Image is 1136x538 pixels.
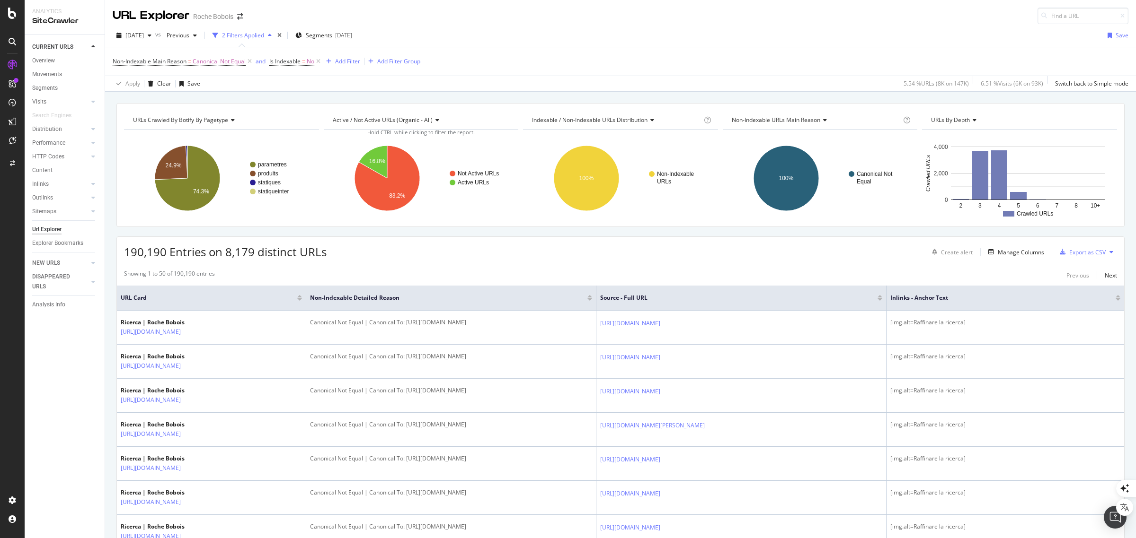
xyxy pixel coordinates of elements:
a: [URL][DOMAIN_NAME] [600,455,660,464]
text: 10+ [1091,202,1100,209]
a: [URL][DOMAIN_NAME] [121,497,181,507]
span: Segments [306,31,332,39]
span: Is Indexable [269,57,301,65]
button: Add Filter Group [364,56,420,67]
h4: URLs by Depth [929,113,1109,128]
button: Switch back to Simple mode [1051,76,1128,91]
div: Ricerca | Roche Bobois [121,420,212,429]
div: [img.alt=Raffinare la ricerca] [890,386,1120,395]
div: Content [32,165,53,175]
text: 4,000 [934,144,948,150]
button: 2 Filters Applied [209,28,275,43]
button: Manage Columns [985,246,1044,258]
div: Canonical Not Equal | Canonical To: [URL][DOMAIN_NAME] [310,454,592,463]
div: Save [187,79,200,87]
div: Performance [32,138,65,148]
text: Active URLs [458,179,489,186]
div: Open Intercom Messenger [1104,506,1127,529]
span: Active / Not Active URLs (organic - all) [333,116,433,124]
button: Clear [144,76,171,91]
div: DISAPPEARED URLS [32,272,80,292]
div: Switch back to Simple mode [1055,79,1128,87]
a: Url Explorer [32,225,98,234]
div: Showing 1 to 50 of 190,190 entries [124,269,215,281]
span: Hold CTRL while clicking to filter the report. [367,129,475,136]
span: 2025 Sep. 1st [125,31,144,39]
svg: A chart. [922,137,1115,219]
div: Ricerca | Roche Bobois [121,454,212,463]
text: 74.3% [193,188,209,195]
div: Visits [32,97,46,107]
a: DISAPPEARED URLS [32,272,89,292]
div: Create alert [941,248,973,256]
div: 2 Filters Applied [222,31,264,39]
div: [img.alt=Raffinare la ricerca] [890,522,1120,531]
span: URL Card [121,294,295,302]
a: Explorer Bookmarks [32,238,98,248]
span: URLs by Depth [931,116,970,124]
h4: Non-Indexable URLs Main Reason [730,113,902,128]
div: Inlinks [32,179,49,189]
div: Ricerca | Roche Bobois [121,318,212,327]
button: [DATE] [113,28,155,43]
div: 5.54 % URLs ( 8K on 147K ) [904,79,969,87]
div: SiteCrawler [32,16,97,26]
span: Non-Indexable URLs Main Reason [732,116,820,124]
button: Segments[DATE] [292,28,356,43]
a: HTTP Codes [32,152,89,162]
div: NEW URLS [32,258,60,268]
a: [URL][DOMAIN_NAME] [121,327,181,337]
text: 3 [978,202,982,209]
div: Roche Bobois [193,12,233,21]
text: 24.9% [165,162,181,169]
button: Add Filter [322,56,360,67]
button: and [256,57,266,66]
div: Segments [32,83,58,93]
text: Equal [857,178,871,185]
button: Save [176,76,200,91]
text: URLs [657,178,671,185]
div: Explorer Bookmarks [32,238,83,248]
a: Search Engines [32,111,81,121]
text: 7 [1056,202,1059,209]
a: CURRENT URLS [32,42,89,52]
text: 100% [779,175,793,182]
span: Indexable / Non-Indexable URLs distribution [532,116,648,124]
div: [img.alt=Raffinare la ricerca] [890,420,1120,429]
div: and [256,57,266,65]
text: Non-Indexable [657,171,694,177]
svg: A chart. [124,137,317,219]
span: = [188,57,191,65]
span: Canonical Not Equal [193,55,246,68]
div: Previous [1066,271,1089,279]
a: Content [32,165,98,175]
div: Add Filter Group [377,57,420,65]
span: Non-Indexable Main Reason [113,57,186,65]
a: [URL][DOMAIN_NAME] [600,489,660,498]
div: Canonical Not Equal | Canonical To: [URL][DOMAIN_NAME] [310,318,592,327]
div: [img.alt=Raffinare la ricerca] [890,454,1120,463]
text: 83.2% [389,192,405,199]
svg: A chart. [723,137,916,219]
span: Source - Full URL [600,294,863,302]
div: Ricerca | Roche Bobois [121,352,212,361]
a: [URL][DOMAIN_NAME] [600,319,660,328]
span: Previous [163,31,189,39]
text: 0 [945,197,948,203]
text: 100% [579,175,594,182]
span: No [307,55,314,68]
text: Not Active URLs [458,170,499,177]
h4: URLs Crawled By Botify By pagetype [131,113,311,128]
a: Sitemaps [32,207,89,217]
text: 4 [998,202,1001,209]
div: HTTP Codes [32,152,64,162]
span: 190,190 Entries on 8,179 distinct URLs [124,244,327,260]
button: Previous [163,28,201,43]
div: Canonical Not Equal | Canonical To: [URL][DOMAIN_NAME] [310,352,592,361]
div: Distribution [32,124,62,134]
div: 6.51 % Visits ( 6K on 93K ) [981,79,1043,87]
div: Manage Columns [998,248,1044,256]
a: [URL][DOMAIN_NAME][PERSON_NAME] [600,421,705,430]
a: Analysis Info [32,300,98,310]
span: Inlinks - Anchor Text [890,294,1101,302]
